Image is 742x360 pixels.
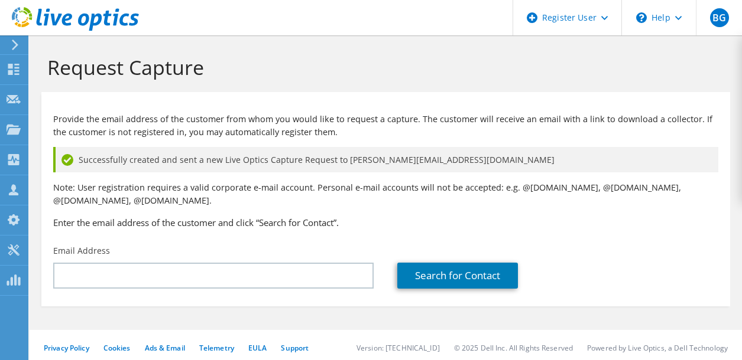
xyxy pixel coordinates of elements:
[145,343,185,353] a: Ads & Email
[53,181,718,207] p: Note: User registration requires a valid corporate e-mail account. Personal e-mail accounts will ...
[47,55,718,80] h1: Request Capture
[357,343,440,353] li: Version: [TECHNICAL_ID]
[199,343,234,353] a: Telemetry
[281,343,309,353] a: Support
[53,245,110,257] label: Email Address
[636,12,647,23] svg: \n
[397,263,518,289] a: Search for Contact
[44,343,89,353] a: Privacy Policy
[103,343,131,353] a: Cookies
[53,216,718,229] h3: Enter the email address of the customer and click “Search for Contact”.
[248,343,267,353] a: EULA
[53,113,718,139] p: Provide the email address of the customer from whom you would like to request a capture. The cust...
[710,8,729,27] span: BG
[454,343,573,353] li: © 2025 Dell Inc. All Rights Reserved
[79,153,555,166] span: Successfully created and sent a new Live Optics Capture Request to [PERSON_NAME][EMAIL_ADDRESS][D...
[587,343,728,353] li: Powered by Live Optics, a Dell Technology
